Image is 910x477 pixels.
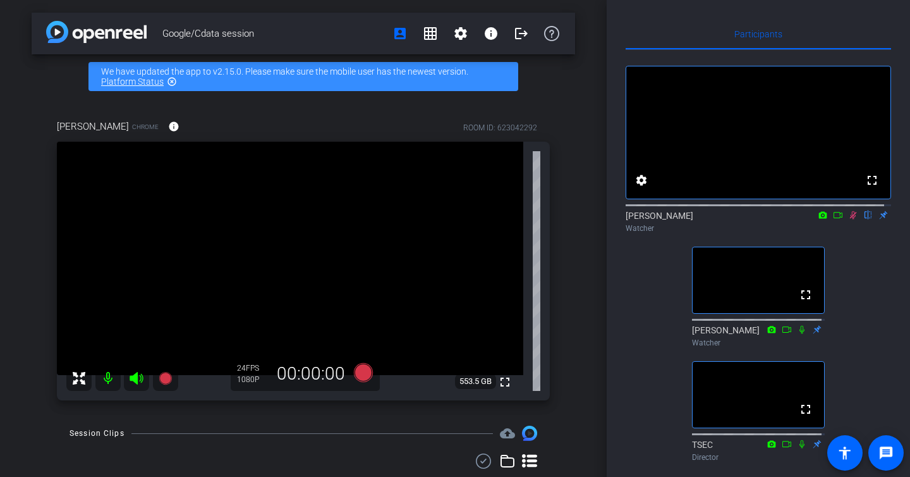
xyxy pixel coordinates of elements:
mat-icon: fullscreen [798,402,813,417]
span: 553.5 GB [455,374,496,389]
div: Director [692,452,825,463]
mat-icon: settings [634,173,649,188]
mat-icon: account_box [392,26,408,41]
div: 1080P [237,375,269,385]
span: Destinations for your clips [500,426,515,441]
mat-icon: cloud_upload [500,426,515,441]
mat-icon: info [483,26,499,41]
mat-icon: fullscreen [864,173,880,188]
div: We have updated the app to v2.15.0. Please make sure the mobile user has the newest version. [88,62,518,91]
mat-icon: fullscreen [798,287,813,302]
div: [PERSON_NAME] [692,324,825,349]
span: Google/Cdata session [162,21,385,46]
span: Participants [734,30,782,39]
div: Session Clips [70,427,124,440]
a: Platform Status [101,77,164,87]
div: ROOM ID: 623042292 [463,122,537,133]
span: Chrome [132,122,159,132]
mat-icon: info [168,121,179,132]
mat-icon: flip [861,209,876,220]
mat-icon: accessibility [837,445,852,461]
mat-icon: fullscreen [497,375,513,390]
mat-icon: logout [514,26,529,41]
div: [PERSON_NAME] [626,209,891,234]
img: app-logo [46,21,147,43]
mat-icon: grid_on [423,26,438,41]
mat-icon: message [878,445,894,461]
div: Watcher [626,223,891,234]
img: Session clips [522,426,537,441]
div: Watcher [692,337,825,349]
div: TSEC [692,438,825,463]
mat-icon: highlight_off [167,77,177,87]
mat-icon: settings [453,26,468,41]
span: FPS [246,364,259,373]
div: 24 [237,363,269,373]
span: [PERSON_NAME] [57,120,129,133]
div: 00:00:00 [269,363,353,385]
